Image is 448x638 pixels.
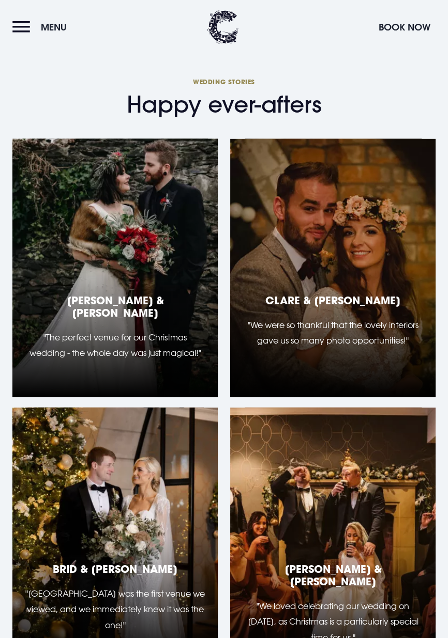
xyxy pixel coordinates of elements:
img: Clandeboye Lodge [207,10,238,44]
span: Menu [41,21,67,33]
p: "[GEOGRAPHIC_DATA] was the first venue we viewed, and we immediately knew it was the one!" [25,586,205,633]
h5: Brid & [PERSON_NAME] [25,563,205,575]
a: [PERSON_NAME] & [PERSON_NAME] "The perfect venue for our Christmas wedding - the whole day was ju... [12,139,218,397]
h2: Happy ever-afters [12,77,436,118]
button: Menu [12,16,72,38]
h5: Clare & [PERSON_NAME] [243,294,423,306]
a: Clare & [PERSON_NAME] "We were so thankful that the lovely interiors gave us so many photo opport... [230,139,436,397]
span: Wedding Stories [12,77,436,86]
h5: [PERSON_NAME] & [PERSON_NAME] [25,294,205,319]
button: Book Now [374,16,436,38]
p: "The perfect venue for our Christmas wedding - the whole day was just magical!" [25,330,205,361]
h5: [PERSON_NAME] & [PERSON_NAME] [243,563,423,587]
p: "We were so thankful that the lovely interiors gave us so many photo opportunities!" [243,317,423,349]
